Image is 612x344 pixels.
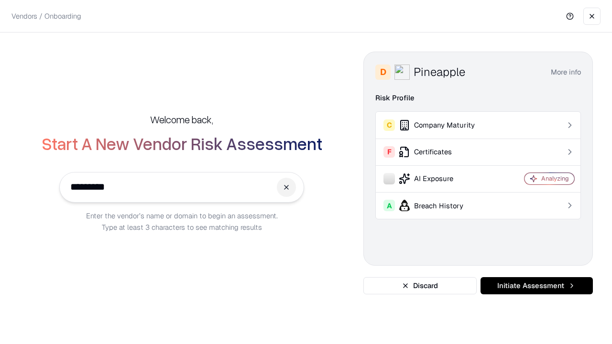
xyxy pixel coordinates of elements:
[363,277,477,294] button: Discard
[375,64,391,80] div: D
[42,134,322,153] h2: Start A New Vendor Risk Assessment
[383,200,395,211] div: A
[86,210,278,233] p: Enter the vendor’s name or domain to begin an assessment. Type at least 3 characters to see match...
[541,174,569,183] div: Analyzing
[414,64,465,80] div: Pineapple
[551,64,581,81] button: More info
[375,92,581,104] div: Risk Profile
[11,11,81,21] p: Vendors / Onboarding
[481,277,593,294] button: Initiate Assessment
[383,146,395,158] div: F
[383,200,497,211] div: Breach History
[383,146,497,158] div: Certificates
[383,119,497,131] div: Company Maturity
[383,173,497,184] div: AI Exposure
[383,119,395,131] div: C
[150,113,213,126] h5: Welcome back,
[394,64,410,80] img: Pineapple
